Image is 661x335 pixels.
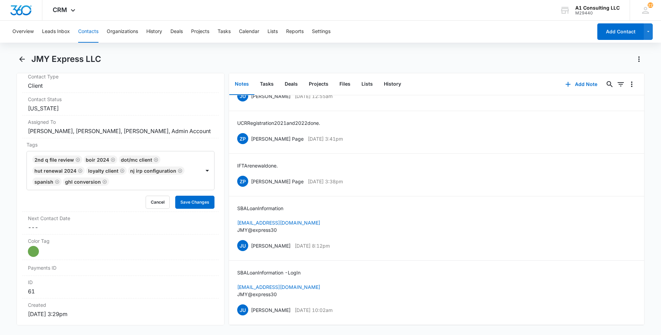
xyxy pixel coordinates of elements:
[237,205,320,212] p: SBA Loan Information
[28,215,213,222] label: Next Contact Date
[239,21,259,43] button: Calendar
[251,93,291,100] p: [PERSON_NAME]
[308,135,343,142] p: [DATE] 3:41pm
[28,104,213,112] dd: [US_STATE]
[237,240,248,251] span: JU
[218,21,231,43] button: Tasks
[237,90,248,101] span: JU
[254,74,279,95] button: Tasks
[22,276,219,299] div: ID61
[28,310,213,318] dd: [DATE] 3:29pm
[237,133,248,144] span: ZP
[237,119,320,127] p: UCR Registration 2021 and 2022 done.
[229,74,254,95] button: Notes
[101,179,107,184] div: Remove GHL Conversion
[378,74,407,95] button: History
[237,176,248,187] span: ZP
[28,82,213,90] dd: Client
[308,178,343,185] p: [DATE] 3:38pm
[237,291,320,298] p: JMY@express30
[107,21,138,43] button: Organizations
[86,157,109,163] div: BOIR 2024
[28,287,213,295] dd: 61
[267,21,278,43] button: Lists
[34,168,76,174] div: HUT Renewal 2024
[28,118,213,126] label: Assigned To
[28,279,213,286] dt: ID
[295,306,333,314] p: [DATE] 10:02am
[146,21,162,43] button: History
[251,242,291,249] p: [PERSON_NAME]
[615,79,626,90] button: Filters
[76,168,83,173] div: Remove HUT Renewal 2024
[53,179,60,184] div: Remove Spanish
[191,21,209,43] button: Projects
[78,21,98,43] button: Contacts
[53,6,67,13] span: CRM
[146,196,170,209] button: Cancel
[22,93,219,116] div: Contact Status[US_STATE]
[295,242,330,249] p: [DATE] 8:12pm
[237,220,320,226] a: [EMAIL_ADDRESS][DOMAIN_NAME]
[279,74,303,95] button: Deals
[575,11,620,15] div: account id
[286,21,304,43] button: Reports
[22,235,219,260] div: Color Tag
[175,196,214,209] button: Save Changes
[558,76,604,93] button: Add Note
[28,73,213,80] label: Contact Type
[356,74,378,95] button: Lists
[28,127,213,135] dd: [PERSON_NAME], [PERSON_NAME], [PERSON_NAME], Admin Account
[575,5,620,11] div: account name
[295,93,333,100] p: [DATE] 12:55am
[237,162,278,169] p: IFTA renewal done.
[28,96,213,103] label: Contact Status
[28,301,213,309] dt: Created
[31,54,101,64] h1: JMY Express LLC
[237,269,320,276] p: SBA Loan Information - Log In
[176,168,182,173] div: Remove NJ IRP CONFIGURATION
[28,264,74,271] dt: Payments ID
[42,21,70,43] button: Leads Inbox
[121,157,152,163] div: DOT/MC Client
[65,179,101,185] div: GHL Conversion
[12,21,34,43] button: Overview
[604,79,615,90] button: Search...
[303,74,334,95] button: Projects
[251,178,304,185] p: [PERSON_NAME] Page
[633,54,644,65] button: Actions
[22,70,219,93] div: Contact TypeClient
[34,157,74,163] div: 2nd Q File Review
[237,226,320,234] p: JMY@express30
[22,260,219,276] div: Payments ID
[22,116,219,138] div: Assigned To[PERSON_NAME], [PERSON_NAME], [PERSON_NAME], Admin Account
[648,2,653,8] span: 22
[74,157,80,162] div: Remove 2nd Q File Review
[237,284,320,290] a: [EMAIL_ADDRESS][DOMAIN_NAME]
[648,2,653,8] div: notifications count
[109,157,115,162] div: Remove BOIR 2024
[22,212,219,235] div: Next Contact Date---
[17,54,27,65] button: Back
[27,141,214,148] label: Tags
[88,168,118,174] div: LOYALTY CLIENT
[118,168,125,173] div: Remove LOYALTY CLIENT
[334,74,356,95] button: Files
[251,306,291,314] p: [PERSON_NAME]
[152,157,158,162] div: Remove DOT/MC Client
[28,237,213,245] label: Color Tag
[170,21,183,43] button: Deals
[626,79,637,90] button: Overflow Menu
[130,168,176,174] div: NJ IRP CONFIGURATION
[312,21,330,43] button: Settings
[28,223,213,231] dd: ---
[22,299,219,321] div: Created[DATE] 3:29pm
[237,304,248,315] span: JU
[251,135,304,142] p: [PERSON_NAME] Page
[34,179,53,185] div: Spanish
[597,23,644,40] button: Add Contact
